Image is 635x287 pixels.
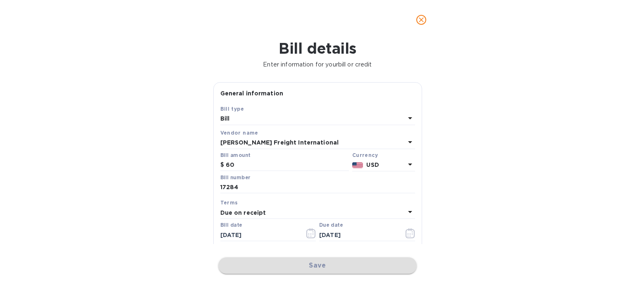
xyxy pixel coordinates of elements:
label: Due date [319,223,343,228]
input: Enter bill number [220,181,415,194]
b: Vendor name [220,130,258,136]
b: Currency [352,152,378,158]
label: Bill amount [220,153,250,158]
b: USD [366,161,379,168]
input: $ Enter bill amount [226,159,349,171]
b: Bill [220,115,230,122]
label: Bill date [220,223,242,228]
b: General information [220,90,284,97]
b: [PERSON_NAME] Freight International [220,139,339,146]
b: Bill type [220,106,244,112]
label: Bill number [220,175,250,180]
b: Due on receipt [220,209,266,216]
input: Select date [220,229,298,241]
img: USD [352,162,363,168]
h1: Bill details [7,40,628,57]
button: close [411,10,431,30]
b: Terms [220,199,238,206]
p: Enter information for your bill or credit [7,60,628,69]
div: $ [220,159,226,171]
input: Due date [319,229,397,241]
